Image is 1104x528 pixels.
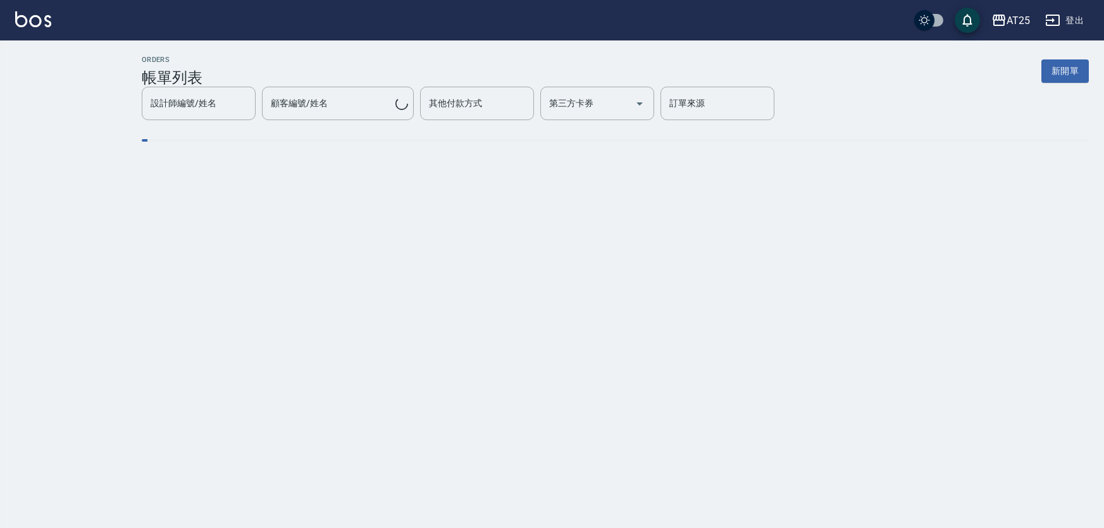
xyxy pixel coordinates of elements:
[1040,9,1089,32] button: 登出
[1041,59,1089,83] button: 新開單
[1007,13,1030,28] div: AT25
[142,69,202,87] h3: 帳單列表
[630,94,650,114] button: Open
[1041,64,1089,77] a: 新開單
[955,8,980,33] button: save
[986,8,1035,34] button: AT25
[15,11,51,27] img: Logo
[142,56,202,64] h2: ORDERS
